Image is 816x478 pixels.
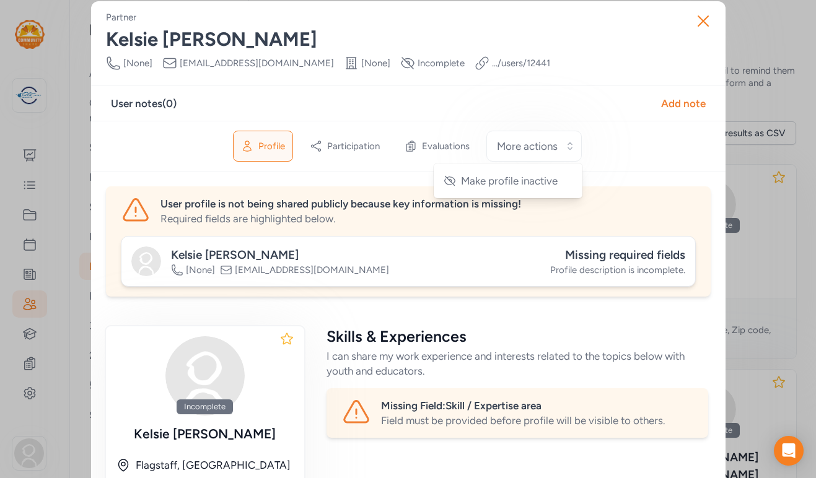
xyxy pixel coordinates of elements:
div: Open Intercom Messenger [774,436,804,466]
span: [None] [186,264,215,276]
span: Incomplete [418,57,465,69]
span: Evaluations [422,140,470,152]
button: More actions [486,131,582,162]
div: User profile is not being shared publicly because key information is missing! [160,196,696,211]
img: avatar38fbb18c.svg [165,336,245,415]
div: Add note [661,96,706,111]
div: Kelsie [PERSON_NAME] [106,28,711,51]
a: .../users/12441 [492,57,550,69]
span: Participation [327,140,380,152]
div: Incomplete [177,399,233,414]
div: Skills & Experiences [327,326,708,346]
div: Kelsie [PERSON_NAME] [116,425,294,443]
div: More actions [434,163,582,198]
span: Make profile inactive [461,173,558,188]
span: [EMAIL_ADDRESS][DOMAIN_NAME] [235,264,389,276]
div: I can share my work experience and interests related to the topics below with youth and educators. [327,349,708,378]
span: [None] [361,57,390,69]
div: Kelsie [PERSON_NAME] [171,246,389,264]
span: Profile description is incomplete. [550,264,685,276]
span: [EMAIL_ADDRESS][DOMAIN_NAME] [180,57,334,69]
div: Field must be provided before profile will be visible to others. [381,413,693,428]
div: Partner [106,11,136,24]
span: Profile [258,140,285,152]
img: avatar38fbb18c.svg [131,246,161,276]
div: User notes ( 0 ) [111,96,177,111]
span: [None] [123,57,152,69]
div: Flagstaff, [GEOGRAPHIC_DATA] [136,458,294,472]
span: Missing required fields [565,248,685,262]
div: Required fields are highlighted below. [160,211,696,226]
div: Missing Field: Skill / Expertise area [381,398,693,413]
span: More actions [497,139,558,154]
